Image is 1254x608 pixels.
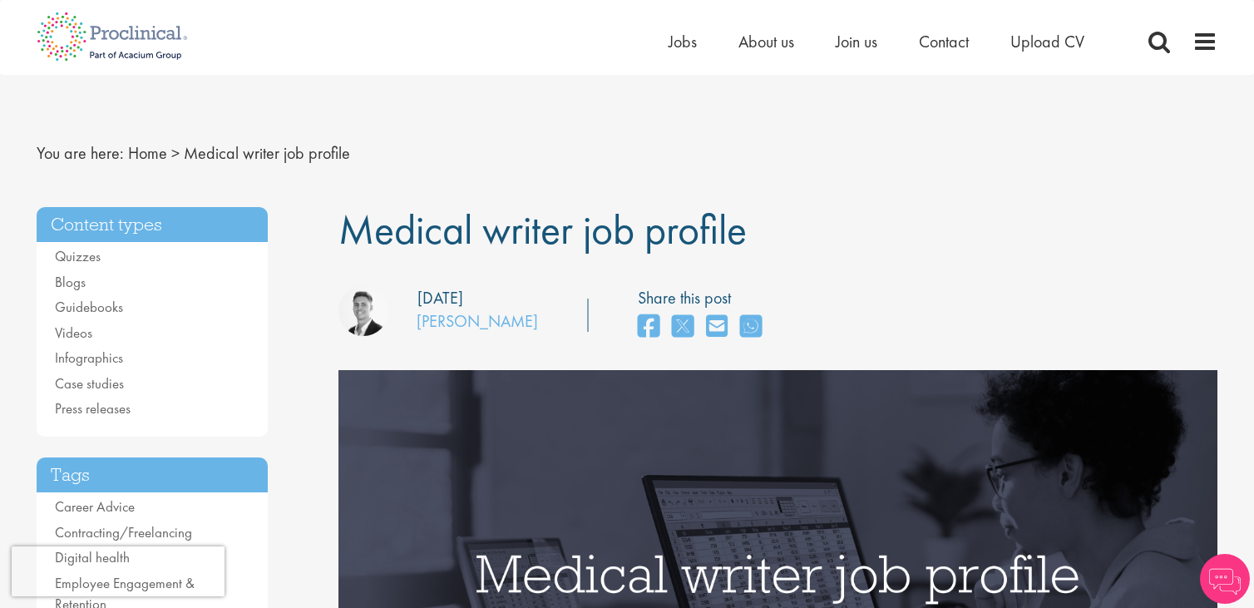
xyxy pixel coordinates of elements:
a: Upload CV [1010,31,1084,52]
a: share on email [706,309,728,345]
a: share on whats app [740,309,762,345]
a: About us [738,31,794,52]
img: Chatbot [1200,554,1250,604]
a: [PERSON_NAME] [417,310,538,332]
a: Join us [836,31,877,52]
span: Medical writer job profile [184,142,350,164]
span: You are here: [37,142,124,164]
a: Quizzes [55,247,101,265]
span: Medical writer job profile [338,203,747,256]
a: Case studies [55,374,124,393]
a: Videos [55,324,92,342]
a: Contracting/Freelancing [55,523,192,541]
a: Infographics [55,348,123,367]
img: George Watson [338,286,388,336]
a: Career Advice [55,497,135,516]
a: Press releases [55,399,131,418]
label: Share this post [638,286,770,310]
a: breadcrumb link [128,142,167,164]
a: Guidebooks [55,298,123,316]
a: Jobs [669,31,697,52]
span: > [171,142,180,164]
a: share on facebook [638,309,659,345]
h3: Tags [37,457,268,493]
iframe: reCAPTCHA [12,546,225,596]
h3: Content types [37,207,268,243]
div: [DATE] [417,286,463,310]
a: Contact [919,31,969,52]
a: Blogs [55,273,86,291]
a: share on twitter [672,309,694,345]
